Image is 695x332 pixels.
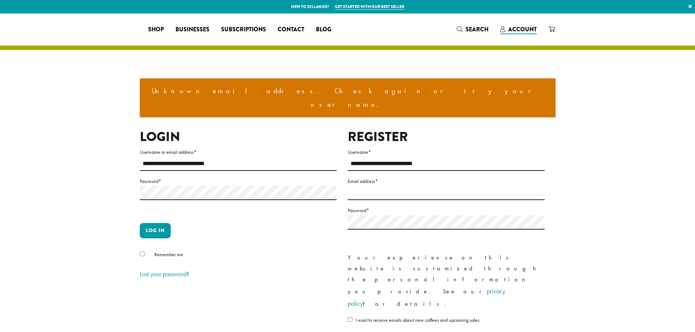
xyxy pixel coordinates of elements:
[466,25,489,34] span: Search
[278,25,304,34] span: Contact
[140,270,189,278] a: Lost your password?
[316,25,331,34] span: Blog
[355,317,480,323] span: I want to receive emails about new coffees and upcoming sales.
[140,148,337,157] label: Username or email address
[348,317,352,322] input: I want to receive emails about new coffees and upcoming sales.
[146,84,550,112] li: Unknown email address. Check again or try your username.
[175,25,209,34] span: Businesses
[148,25,164,34] span: Shop
[140,177,337,186] label: Password
[348,252,545,310] p: Your experience on this website is customized through the personal information you provide. See o...
[154,251,183,258] span: Remember me
[508,25,537,34] span: Account
[348,206,545,215] label: Password
[221,25,266,34] span: Subscriptions
[140,223,171,238] button: Log in
[348,287,505,308] a: privacy policy
[140,129,337,145] h2: Login
[348,148,545,157] label: Username
[348,177,545,186] label: Email address
[348,129,545,145] h2: Register
[451,23,494,35] a: Search
[335,4,404,10] a: Get started with our best seller
[142,24,170,35] a: Shop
